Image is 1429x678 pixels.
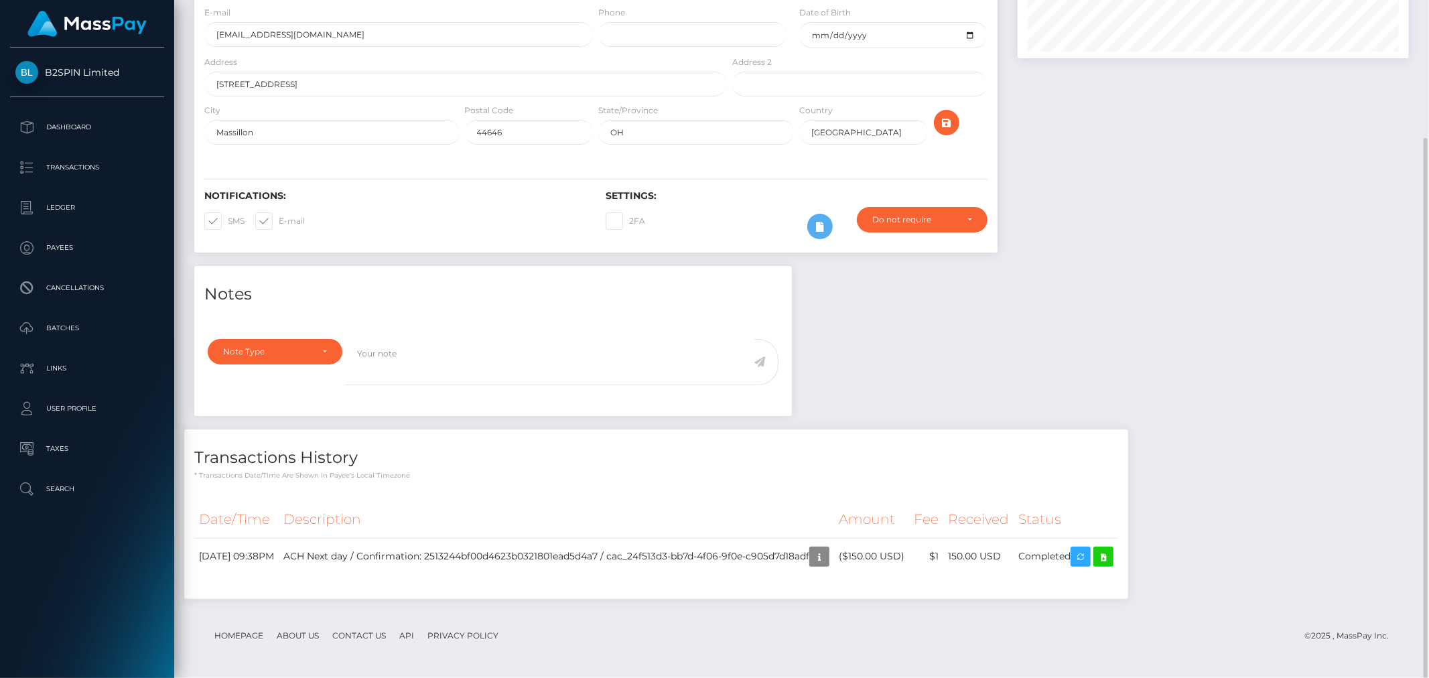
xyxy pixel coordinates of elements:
div: Do not require [872,214,957,225]
label: 2FA [606,212,645,230]
th: Date/Time [194,501,279,538]
td: 150.00 USD [943,538,1014,575]
p: Taxes [15,439,159,459]
p: * Transactions date/time are shown in payee's local timezone [194,470,1118,480]
span: B2SPIN Limited [10,66,164,78]
p: Search [15,479,159,499]
a: Taxes [10,432,164,466]
a: User Profile [10,392,164,425]
a: Transactions [10,151,164,184]
a: About Us [271,625,324,646]
label: E-mail [204,7,230,19]
th: Fee [909,501,943,538]
img: MassPay Logo [27,11,147,37]
td: ACH Next day / Confirmation: 2513244bf00d4623b0321801ead5d4a7 / cac_24f513d3-bb7d-4f06-9f0e-c905d... [279,538,834,575]
p: User Profile [15,399,159,419]
th: Amount [834,501,909,538]
td: [DATE] 09:38PM [194,538,279,575]
button: Note Type [208,339,342,364]
label: City [204,105,220,117]
a: Contact Us [327,625,391,646]
p: Ledger [15,198,159,218]
h4: Notes [204,283,782,306]
div: Note Type [223,346,312,357]
img: B2SPIN Limited [15,61,38,84]
th: Received [943,501,1014,538]
a: Privacy Policy [422,625,504,646]
td: $1 [909,538,943,575]
a: API [394,625,419,646]
a: Batches [10,312,164,345]
label: Address [204,56,237,68]
a: Homepage [209,625,269,646]
label: Address 2 [732,56,772,68]
p: Transactions [15,157,159,178]
label: E-mail [255,212,305,230]
p: Dashboard [15,117,159,137]
label: Country [799,105,833,117]
td: Completed [1014,538,1118,575]
label: SMS [204,212,245,230]
label: State/Province [598,105,658,117]
label: Postal Code [465,105,514,117]
a: Dashboard [10,111,164,144]
a: Payees [10,231,164,265]
a: Links [10,352,164,385]
label: Phone [598,7,625,19]
th: Status [1014,501,1118,538]
th: Description [279,501,834,538]
a: Cancellations [10,271,164,305]
h4: Transactions History [194,446,1118,470]
label: Date of Birth [799,7,851,19]
p: Payees [15,238,159,258]
p: Batches [15,318,159,338]
h6: Notifications: [204,190,586,202]
a: Search [10,472,164,506]
p: Cancellations [15,278,159,298]
h6: Settings: [606,190,987,202]
td: ($150.00 USD) [834,538,909,575]
a: Ledger [10,191,164,224]
button: Do not require [857,207,988,232]
p: Links [15,358,159,379]
div: © 2025 , MassPay Inc. [1304,628,1399,643]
